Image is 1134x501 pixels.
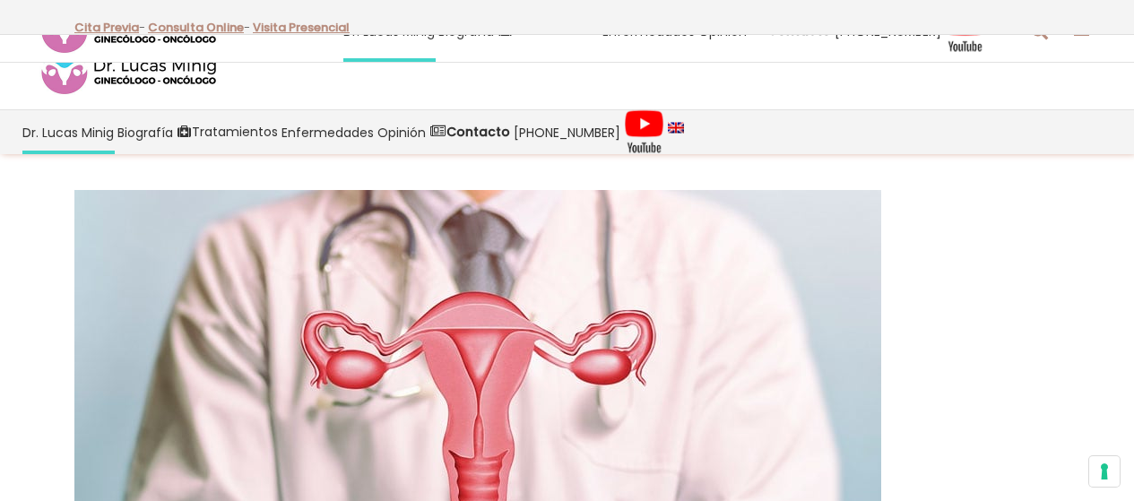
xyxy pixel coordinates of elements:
[666,110,686,154] a: language english
[74,16,145,39] p: -
[945,8,985,53] img: Videos Youtube Ginecología
[253,19,350,36] a: Visita Presencial
[514,122,620,143] span: [PHONE_NUMBER]
[446,123,510,141] strong: Contacto
[148,19,244,36] a: Consulta Online
[512,110,622,154] a: [PHONE_NUMBER]
[21,110,116,154] a: Dr. Lucas Minig
[192,122,278,143] span: Tratamientos
[281,122,374,143] span: Enfermedades
[624,109,664,154] img: Videos Youtube Ginecología
[22,122,114,143] span: Dr. Lucas Minig
[175,110,280,154] a: Tratamientos
[280,110,376,154] a: Enfermedades
[116,110,175,154] a: Biografía
[668,122,684,133] img: language english
[117,122,173,143] span: Biografía
[377,122,426,143] span: Opinión
[376,110,428,154] a: Opinión
[622,110,666,154] a: Videos Youtube Ginecología
[428,110,512,154] a: Contacto
[148,16,250,39] p: -
[74,19,139,36] a: Cita Previa
[1089,456,1120,487] button: Sus preferencias de consentimiento para tecnologías de seguimiento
